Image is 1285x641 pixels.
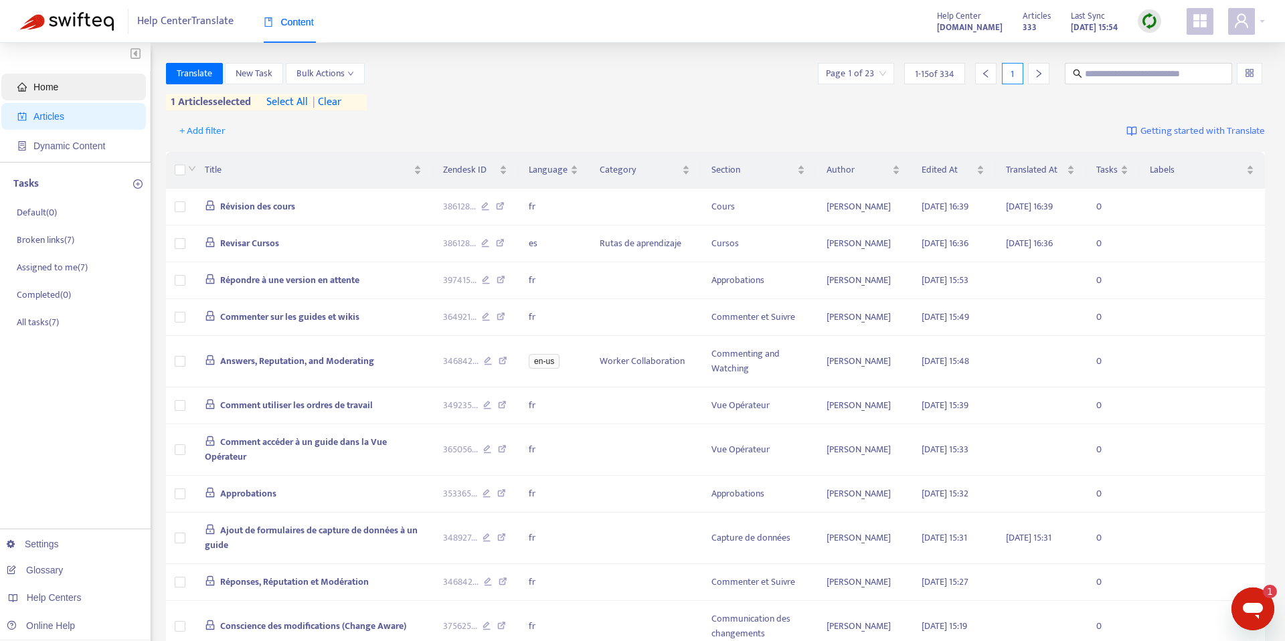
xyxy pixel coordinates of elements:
span: Author [827,163,889,177]
p: Assigned to me ( 7 ) [17,260,88,274]
img: Swifteq [20,12,114,31]
td: Vue Opérateur [701,387,816,424]
span: Réponses, Réputation et Modération [220,574,369,589]
span: 349235 ... [443,398,478,413]
span: Help Centers [27,592,82,603]
td: 0 [1086,299,1139,336]
span: lock [205,399,216,409]
span: 1 - 15 of 334 [915,67,954,81]
button: Translate [166,63,223,84]
span: lock [205,274,216,284]
span: Answers, Reputation, and Moderating [220,353,374,369]
a: [DOMAIN_NAME] [937,19,1003,35]
span: 397415 ... [443,273,477,288]
td: Cours [701,189,816,225]
td: 0 [1086,262,1139,299]
span: Title [205,163,411,177]
span: Getting started with Translate [1140,124,1265,139]
span: [DATE] 16:39 [922,199,968,214]
span: 346842 ... [443,575,479,589]
span: search [1073,69,1082,78]
span: | [313,93,315,111]
td: fr [518,476,589,513]
span: Translate [177,66,212,81]
span: down [188,165,196,173]
td: Approbations [701,476,816,513]
span: Help Center [937,9,981,23]
button: + Add filter [169,120,236,142]
span: Articles [33,111,64,122]
td: [PERSON_NAME] [816,564,911,601]
th: Tasks [1086,152,1139,189]
span: [DATE] 15:49 [922,309,969,325]
span: Content [264,17,314,27]
span: Help Center Translate [137,9,234,34]
span: [DATE] 15:31 [1006,530,1051,545]
span: 386128 ... [443,236,476,251]
span: Ajout de formulaires de capture de données à un guide [205,523,418,553]
span: [DATE] 15:31 [922,530,967,545]
span: left [981,69,991,78]
span: Translated At [1006,163,1064,177]
p: Broken links ( 7 ) [17,233,74,247]
a: Settings [7,539,59,549]
td: fr [518,387,589,424]
td: Approbations [701,262,816,299]
strong: [DOMAIN_NAME] [937,20,1003,35]
td: 0 [1086,336,1139,387]
span: [DATE] 16:39 [1006,199,1053,214]
span: 1 articles selected [166,94,252,110]
span: [DATE] 15:19 [922,618,967,634]
span: lock [205,310,216,321]
td: Commenter et Suivre [701,564,816,601]
td: 0 [1086,387,1139,424]
span: Last Sync [1071,9,1105,23]
td: fr [518,189,589,225]
span: Labels [1150,163,1244,177]
td: Worker Collaboration [589,336,701,387]
strong: [DATE] 15:54 [1071,20,1118,35]
span: Articles [1023,9,1051,23]
img: sync.dc5367851b00ba804db3.png [1141,13,1158,29]
th: Section [701,152,816,189]
span: [DATE] 16:36 [922,236,968,251]
th: Edited At [911,152,995,189]
span: [DATE] 16:36 [1006,236,1053,251]
th: Category [589,152,701,189]
span: Zendesk ID [443,163,497,177]
th: Labels [1139,152,1265,189]
td: 0 [1086,424,1139,476]
span: en-us [529,354,560,369]
span: Approbations [220,486,276,501]
div: 1 [1002,63,1023,84]
span: down [347,70,354,77]
th: Translated At [995,152,1086,189]
p: All tasks ( 7 ) [17,315,59,329]
span: Conscience des modifications (Change Aware) [220,618,406,634]
td: [PERSON_NAME] [816,299,911,336]
span: user [1233,13,1250,29]
button: Bulk Actionsdown [286,63,365,84]
span: lock [205,620,216,630]
span: Edited At [922,163,974,177]
span: Comment accéder à un guide dans la Vue Opérateur [205,434,388,464]
span: 365056 ... [443,442,478,457]
p: Default ( 0 ) [17,205,57,219]
span: lock [205,237,216,248]
span: Tasks [1096,163,1118,177]
span: Comment utiliser les ordres de travail [220,397,373,413]
p: Completed ( 0 ) [17,288,71,302]
span: [DATE] 15:39 [922,397,968,413]
span: 348927 ... [443,531,477,545]
a: Getting started with Translate [1126,120,1265,142]
span: 353365 ... [443,486,477,501]
td: 0 [1086,189,1139,225]
span: container [17,141,27,151]
span: Dynamic Content [33,141,105,151]
img: image-link [1126,126,1137,136]
span: book [264,17,273,27]
span: [DATE] 15:32 [922,486,968,501]
span: Bulk Actions [296,66,354,81]
span: lock [205,487,216,498]
th: Language [518,152,589,189]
